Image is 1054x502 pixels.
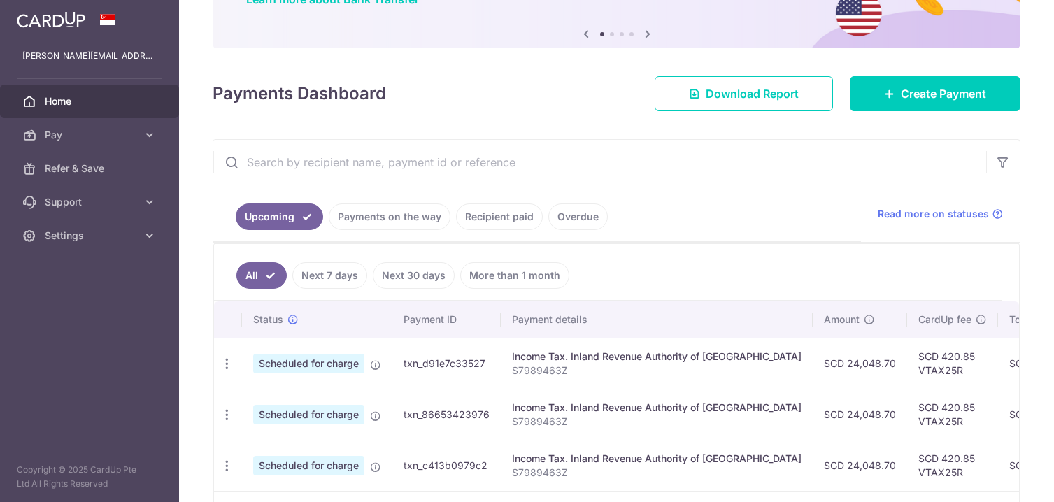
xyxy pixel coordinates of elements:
[918,313,971,327] span: CardUp fee
[501,301,813,338] th: Payment details
[392,301,501,338] th: Payment ID
[907,440,998,491] td: SGD 420.85 VTAX25R
[512,401,802,415] div: Income Tax. Inland Revenue Authority of [GEOGRAPHIC_DATA]
[392,338,501,389] td: txn_d91e7c33527
[22,49,157,63] p: [PERSON_NAME][EMAIL_ADDRESS][PERSON_NAME][DOMAIN_NAME]
[512,452,802,466] div: Income Tax. Inland Revenue Authority of [GEOGRAPHIC_DATA]
[460,262,569,289] a: More than 1 month
[329,203,450,230] a: Payments on the way
[907,389,998,440] td: SGD 420.85 VTAX25R
[850,76,1020,111] a: Create Payment
[392,440,501,491] td: txn_c413b0979c2
[512,350,802,364] div: Income Tax. Inland Revenue Authority of [GEOGRAPHIC_DATA]
[45,195,137,209] span: Support
[512,415,802,429] p: S7989463Z
[813,338,907,389] td: SGD 24,048.70
[813,440,907,491] td: SGD 24,048.70
[907,338,998,389] td: SGD 420.85 VTAX25R
[655,76,833,111] a: Download Report
[813,389,907,440] td: SGD 24,048.70
[45,128,137,142] span: Pay
[392,389,501,440] td: txn_86653423976
[253,313,283,327] span: Status
[512,466,802,480] p: S7989463Z
[878,207,1003,221] a: Read more on statuses
[706,85,799,102] span: Download Report
[878,207,989,221] span: Read more on statuses
[32,10,60,22] span: Aide
[45,162,137,175] span: Refer & Save
[236,262,287,289] a: All
[901,85,986,102] span: Create Payment
[548,203,608,230] a: Overdue
[373,262,455,289] a: Next 30 days
[456,203,543,230] a: Recipient paid
[45,229,137,243] span: Settings
[213,81,386,106] h4: Payments Dashboard
[45,94,137,108] span: Home
[236,203,323,230] a: Upcoming
[292,262,367,289] a: Next 7 days
[253,354,364,373] span: Scheduled for charge
[17,11,85,28] img: CardUp
[253,456,364,475] span: Scheduled for charge
[512,364,802,378] p: S7989463Z
[213,140,986,185] input: Search by recipient name, payment id or reference
[824,313,860,327] span: Amount
[253,405,364,424] span: Scheduled for charge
